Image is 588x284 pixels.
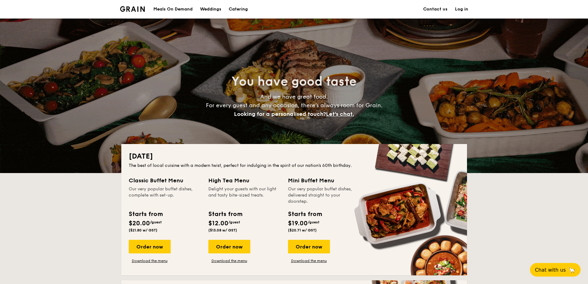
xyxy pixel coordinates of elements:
span: $12.00 [208,220,228,227]
span: Let's chat. [326,111,354,117]
img: Grain [120,6,145,12]
div: Order now [288,240,330,253]
span: /guest [150,220,162,224]
div: High Tea Menu [208,176,281,185]
div: Our very popular buffet dishes, delivered straight to your doorstep. [288,186,360,205]
div: Our very popular buffet dishes, complete with set-up. [129,186,201,205]
span: ($21.80 w/ GST) [129,228,157,232]
span: ($20.71 w/ GST) [288,228,317,232]
div: Starts from [288,210,322,219]
a: Download the menu [288,258,330,263]
button: Chat with us🦙 [530,263,581,277]
span: 🦙 [568,266,576,273]
h2: [DATE] [129,151,460,161]
div: Order now [129,240,171,253]
span: ($13.08 w/ GST) [208,228,237,232]
span: And we have great food. For every guest and any occasion, there’s always room for Grain. [206,93,382,117]
a: Download the menu [129,258,171,263]
div: Mini Buffet Menu [288,176,360,185]
span: $19.00 [288,220,308,227]
span: Chat with us [535,267,566,273]
div: Starts from [208,210,242,219]
span: /guest [228,220,240,224]
span: $20.00 [129,220,150,227]
div: The best of local cuisine with a modern twist, perfect for indulging in the spirit of our nation’... [129,163,460,169]
span: /guest [308,220,319,224]
div: Classic Buffet Menu [129,176,201,185]
a: Logotype [120,6,145,12]
span: Looking for a personalised touch? [234,111,326,117]
div: Order now [208,240,250,253]
div: Starts from [129,210,162,219]
div: Delight your guests with our light and tasty bite-sized treats. [208,186,281,205]
a: Download the menu [208,258,250,263]
span: You have good taste [231,74,357,89]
